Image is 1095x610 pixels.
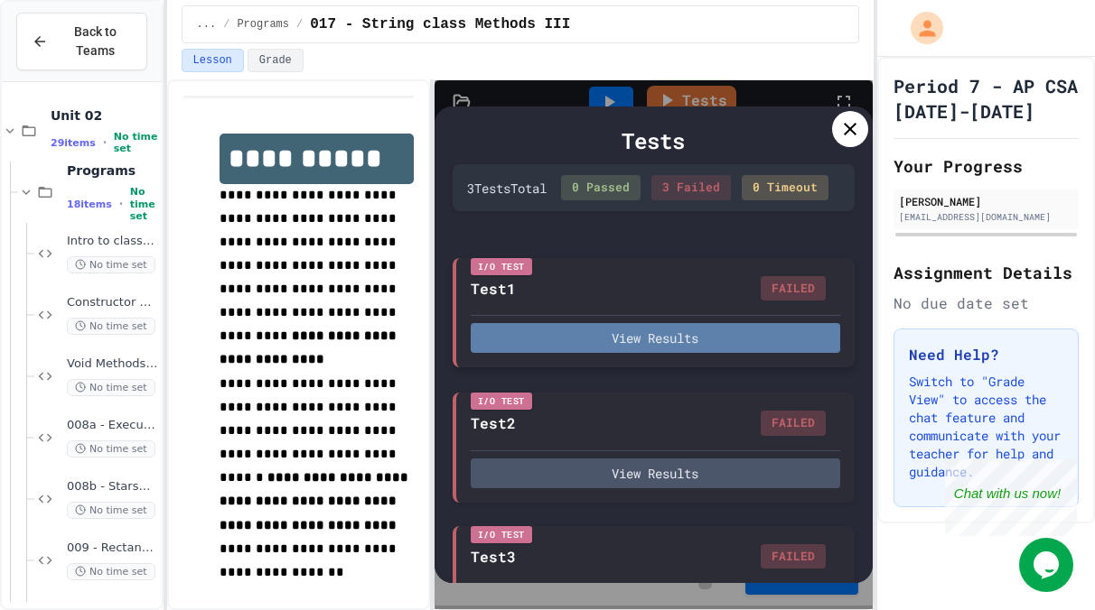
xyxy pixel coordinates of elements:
[894,73,1079,124] h1: Period 7 - AP CSA [DATE]-[DATE]
[761,544,826,569] div: FAILED
[119,197,123,211] span: •
[894,260,1079,285] h2: Assignment Details
[182,49,244,72] button: Lesson
[561,175,641,200] div: 0 Passed
[67,541,158,556] span: 009 - Rectangle class
[453,125,855,157] div: Tests
[296,17,303,32] span: /
[651,175,731,200] div: 3 Failed
[909,344,1063,365] h3: Need Help?
[761,411,826,436] div: FAILED
[894,292,1079,314] div: No due date set
[67,162,158,179] span: Programs
[67,479,158,494] span: 008b - StarsAndStripes
[945,459,1077,536] iframe: chat widget
[59,23,132,60] span: Back to Teams
[114,131,158,154] span: No time set
[67,502,155,519] span: No time set
[471,526,532,543] div: I/O Test
[67,256,155,273] span: No time set
[67,295,158,310] span: Constructor Practice
[103,135,107,150] span: •
[223,17,229,32] span: /
[467,179,547,198] div: 3 Test s Total
[894,153,1079,179] h2: Your Progress
[51,107,158,124] span: Unit 02
[1019,538,1077,592] iframe: chat widget
[67,563,155,580] span: No time set
[742,175,828,200] div: 0 Timeout
[892,7,948,49] div: My Account
[471,393,532,410] div: I/O Test
[67,418,158,433] span: 008a - Executable class
[471,458,840,488] button: View Results
[51,137,96,149] span: 29 items
[471,278,516,300] div: Test1
[67,379,155,396] span: No time set
[899,210,1073,224] div: [EMAIL_ADDRESS][DOMAIN_NAME]
[67,318,155,335] span: No time set
[471,258,532,275] div: I/O Test
[237,17,289,32] span: Programs
[67,199,112,210] span: 18 items
[16,13,147,70] button: Back to Teams
[197,17,217,32] span: ...
[899,193,1073,209] div: [PERSON_NAME]
[471,412,516,434] div: Test2
[130,186,158,222] span: No time set
[471,323,840,353] button: View Results
[67,440,155,457] span: No time set
[67,356,158,372] span: Void Methods Practice
[761,276,826,301] div: FAILED
[909,373,1063,481] p: Switch to "Grade View" to access the chat feature and communicate with your teacher for help and ...
[310,14,570,35] span: 017 - String class Methods III
[471,546,516,568] div: Test3
[67,234,158,249] span: Intro to classes demonstration
[248,49,304,72] button: Grade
